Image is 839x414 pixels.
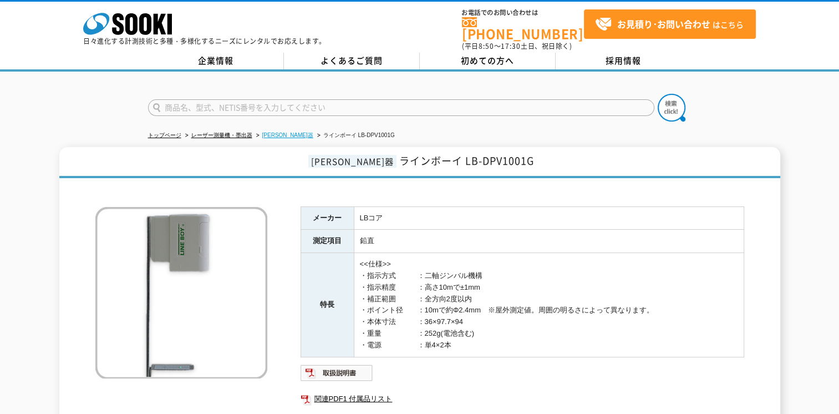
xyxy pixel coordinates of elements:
[354,230,744,253] td: 鉛直
[420,53,556,69] a: 初めての方へ
[461,54,514,67] span: 初めての方へ
[501,41,521,51] span: 17:30
[479,41,494,51] span: 8:50
[301,206,354,230] th: メーカー
[308,155,396,168] span: [PERSON_NAME]器
[83,38,326,44] p: 日々進化する計測技術と多種・多様化するニーズにレンタルでお応えします。
[262,132,313,138] a: [PERSON_NAME]器
[462,17,584,40] a: [PHONE_NUMBER]
[315,130,395,142] li: ラインボーイ LB-DPV1001G
[595,16,744,33] span: はこちら
[462,9,584,16] span: お電話でのお問い合わせは
[301,253,354,357] th: 特長
[658,94,685,122] img: btn_search.png
[148,53,284,69] a: 企業情報
[301,371,373,380] a: 取扱説明書
[617,17,710,31] strong: お見積り･お問い合わせ
[301,230,354,253] th: 測定項目
[284,53,420,69] a: よくあるご質問
[148,99,654,116] input: 商品名、型式、NETIS番号を入力してください
[354,253,744,357] td: <<仕様>> ・指示方式 ：二軸ジンバル機構 ・指示精度 ：高さ10mで±1mm ・補正範囲 ：全方向2度以内 ・ポイント径 ：10mで約Φ2.4mm ※屋外測定値。周囲の明るさによって異なりま...
[584,9,756,39] a: お見積り･お問い合わせはこちら
[95,206,267,378] img: ラインボーイ LB-DPV1001G
[556,53,691,69] a: 採用情報
[462,41,572,51] span: (平日 ～ 土日、祝日除く)
[148,132,181,138] a: トップページ
[354,206,744,230] td: LBコア
[301,392,744,406] a: 関連PDF1 付属品リスト
[301,364,373,382] img: 取扱説明書
[399,153,534,168] span: ラインボーイ LB-DPV1001G
[191,132,252,138] a: レーザー測量機・墨出器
